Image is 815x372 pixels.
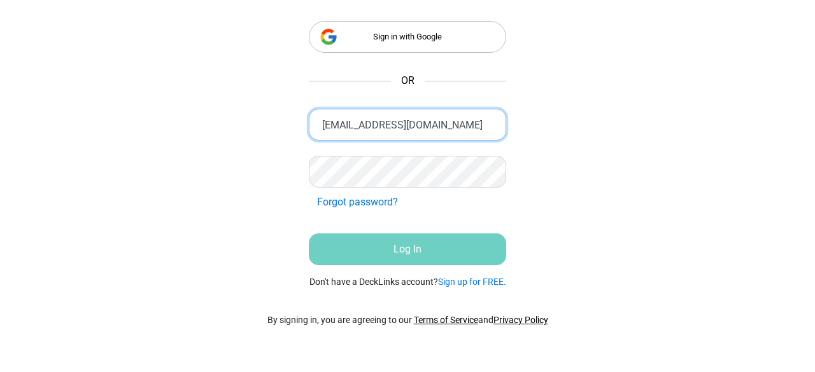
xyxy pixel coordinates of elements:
[438,277,506,287] a: Sign up for FREE.
[401,73,415,88] span: OR
[309,233,506,265] button: Log In
[267,313,548,327] p: By signing in, you are agreeing to our and
[309,21,506,53] div: Sign in with Google
[414,315,478,325] a: Terms of Service
[309,275,506,289] small: Don't have a DeckLinks account?
[309,109,506,141] input: Enter your email
[493,315,548,325] a: Privacy Policy
[309,190,406,214] button: Forgot password?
